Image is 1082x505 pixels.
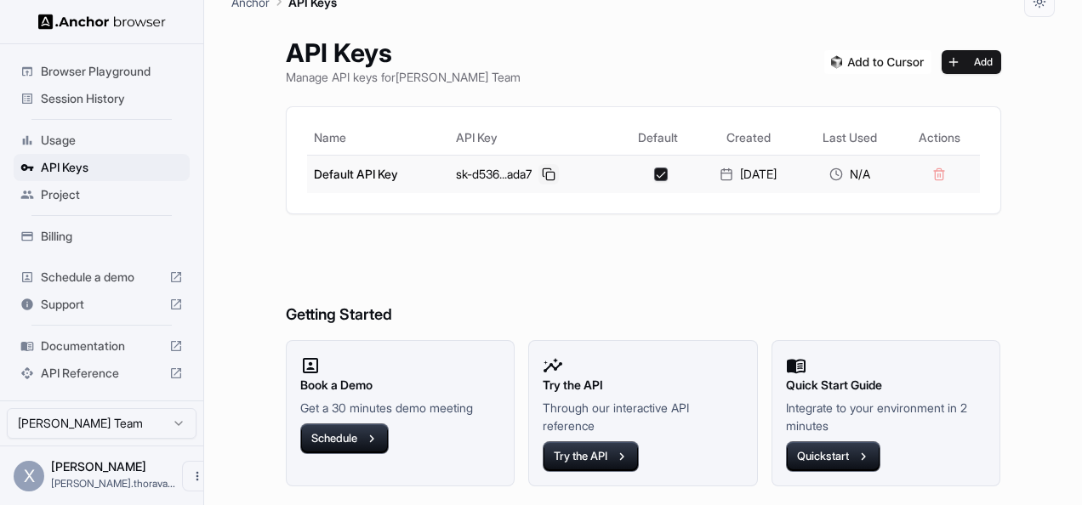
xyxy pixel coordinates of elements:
div: API Reference [14,360,190,387]
span: Project [41,186,183,203]
span: Schedule a demo [41,269,162,286]
button: Copy API key [538,164,559,184]
h6: Getting Started [286,235,1001,327]
span: Browser Playground [41,63,183,80]
button: Schedule [300,423,389,454]
th: Default [619,121,698,155]
div: Support [14,291,190,318]
div: Documentation [14,332,190,360]
div: N/A [806,166,892,183]
div: Billing [14,223,190,250]
td: Default API Key [307,155,450,193]
span: Billing [41,228,183,245]
th: API Key [449,121,619,155]
p: Through our interactive API reference [543,399,743,434]
div: Session History [14,85,190,112]
h2: Try the API [543,376,743,394]
img: Anchor Logo [38,14,166,30]
div: Project [14,181,190,208]
p: Manage API keys for [PERSON_NAME] Team [286,68,521,86]
button: Open menu [182,461,213,491]
th: Created [697,121,800,155]
span: API Keys [41,159,183,176]
p: Get a 30 minutes demo meeting [300,399,501,417]
div: Browser Playground [14,58,190,85]
div: Schedule a demo [14,264,190,291]
p: Integrate to your environment in 2 minutes [786,399,987,434]
div: [DATE] [703,166,793,183]
span: Documentation [41,338,162,355]
div: API Keys [14,154,190,181]
button: Try the API [543,441,639,472]
div: sk-d536...ada7 [456,164,612,184]
th: Last Used [800,121,899,155]
div: X [14,461,44,491]
span: API Reference [41,365,162,382]
h2: Quick Start Guide [786,376,987,394]
h1: API Keys [286,37,521,68]
button: Add [942,50,1001,74]
span: Support [41,296,162,313]
span: Usage [41,132,183,149]
span: Session History [41,90,183,107]
button: Quickstart [786,441,880,472]
div: Usage [14,127,190,154]
th: Actions [899,121,980,155]
span: xavier.thoraval@lobellia.fr [51,477,175,490]
h2: Book a Demo [300,376,501,394]
th: Name [307,121,450,155]
span: Xavier Thoraval [51,459,146,474]
img: Add anchorbrowser MCP server to Cursor [824,50,931,74]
